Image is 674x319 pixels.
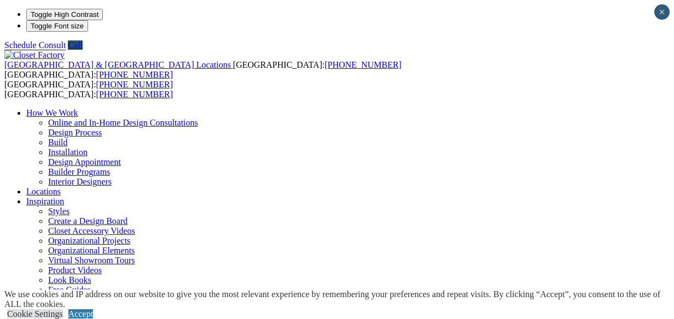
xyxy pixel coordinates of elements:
span: Toggle High Contrast [31,10,98,19]
a: Closet Accessory Videos [48,226,135,235]
a: Online and In-Home Design Consultations [48,118,198,127]
button: Close [654,4,670,20]
a: Styles [48,206,69,216]
button: Toggle Font size [26,20,88,32]
a: Installation [48,147,88,157]
a: Builder Programs [48,167,110,176]
a: [PHONE_NUMBER] [96,80,173,89]
a: Organizational Projects [48,236,130,245]
a: Look Books [48,275,91,285]
a: Schedule Consult [4,40,66,50]
span: Toggle Font size [31,22,84,30]
span: [GEOGRAPHIC_DATA] & [GEOGRAPHIC_DATA] Locations [4,60,231,69]
a: Call [68,40,83,50]
a: Build [48,138,68,147]
a: Create a Design Board [48,216,127,226]
a: [PHONE_NUMBER] [324,60,401,69]
a: Product Videos [48,265,102,275]
a: [PHONE_NUMBER] [96,90,173,99]
a: [GEOGRAPHIC_DATA] & [GEOGRAPHIC_DATA] Locations [4,60,233,69]
span: [GEOGRAPHIC_DATA]: [GEOGRAPHIC_DATA]: [4,80,173,99]
a: [PHONE_NUMBER] [96,70,173,79]
a: Inspiration [26,197,64,206]
a: Locations [26,187,61,196]
a: Organizational Elements [48,246,135,255]
a: Design Process [48,128,102,137]
a: Design Appointment [48,157,121,167]
a: Cookie Settings [7,309,63,318]
div: We use cookies and IP address on our website to give you the most relevant experience by remember... [4,290,674,309]
a: Interior Designers [48,177,112,186]
span: [GEOGRAPHIC_DATA]: [GEOGRAPHIC_DATA]: [4,60,402,79]
a: Accept [68,309,93,318]
a: How We Work [26,108,78,117]
button: Toggle High Contrast [26,9,103,20]
img: Closet Factory [4,50,65,60]
a: Virtual Showroom Tours [48,256,135,265]
a: Free Guides [48,285,91,294]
